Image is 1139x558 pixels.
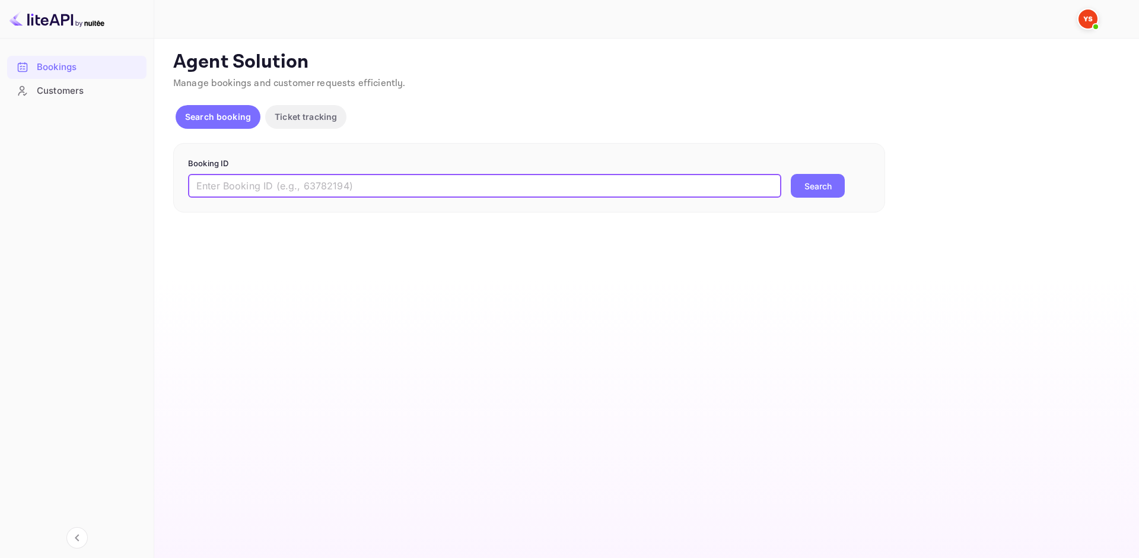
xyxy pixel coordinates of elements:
[173,77,406,90] span: Manage bookings and customer requests efficiently.
[37,84,141,98] div: Customers
[7,56,147,79] div: Bookings
[185,110,251,123] p: Search booking
[66,527,88,549] button: Collapse navigation
[7,80,147,103] div: Customers
[275,110,337,123] p: Ticket tracking
[791,174,845,198] button: Search
[1078,9,1097,28] img: Yandex Support
[188,174,781,198] input: Enter Booking ID (e.g., 63782194)
[7,56,147,78] a: Bookings
[7,80,147,102] a: Customers
[37,61,141,74] div: Bookings
[173,50,1118,74] p: Agent Solution
[188,158,870,170] p: Booking ID
[9,9,104,28] img: LiteAPI logo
